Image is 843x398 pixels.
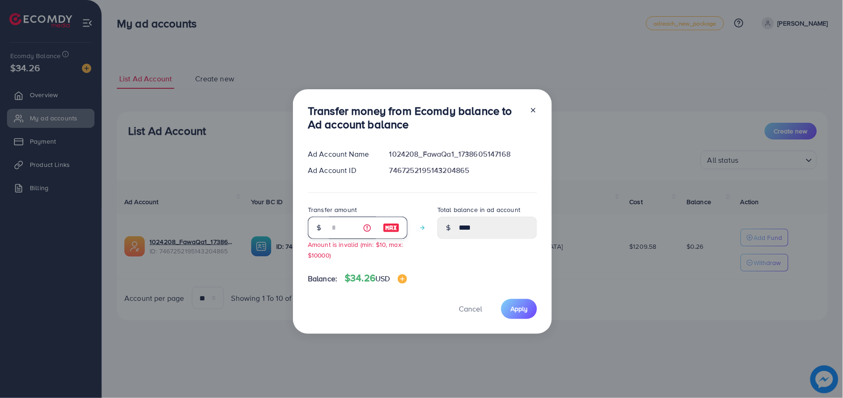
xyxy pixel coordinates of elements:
img: image [383,222,400,233]
label: Total balance in ad account [437,205,520,214]
h3: Transfer money from Ecomdy balance to Ad account balance [308,104,522,131]
div: Ad Account ID [300,165,382,176]
button: Apply [501,299,537,319]
h4: $34.26 [345,272,407,284]
div: Ad Account Name [300,149,382,159]
small: Amount is invalid (min: $10, max: $10000) [308,240,403,259]
span: Cancel [459,304,482,314]
button: Cancel [447,299,494,319]
span: USD [375,273,390,284]
label: Transfer amount [308,205,357,214]
span: Apply [510,304,528,313]
div: 1024208_FawaQa1_1738605147168 [382,149,544,159]
img: image [398,274,407,284]
span: Balance: [308,273,337,284]
div: 7467252195143204865 [382,165,544,176]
